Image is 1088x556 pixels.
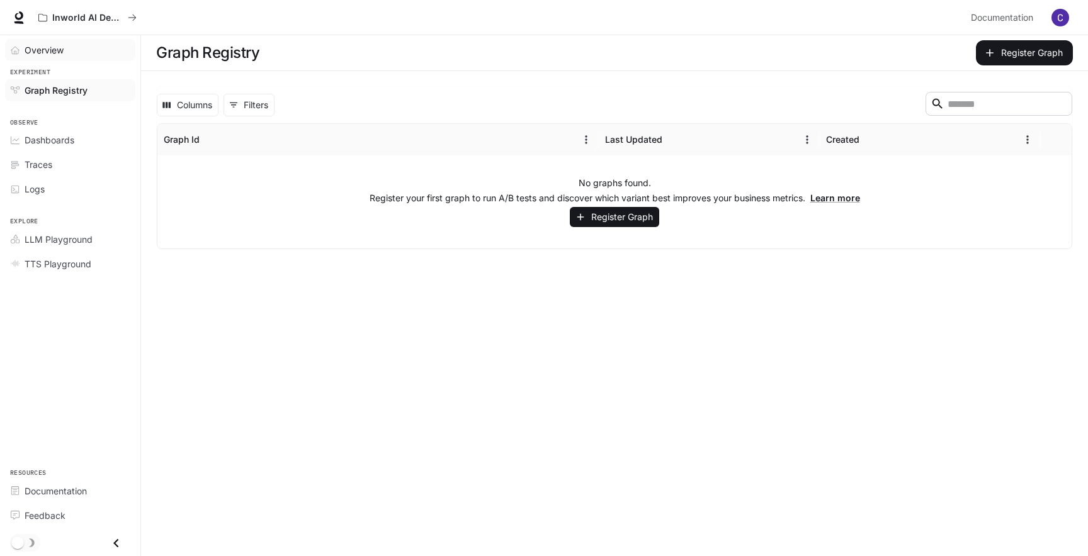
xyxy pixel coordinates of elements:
[164,134,200,145] div: Graph Id
[5,228,135,250] a: LLM Playground
[157,94,218,116] button: Select columns
[11,535,24,549] span: Dark mode toggle
[201,130,220,149] button: Sort
[25,84,88,97] span: Graph Registry
[810,192,860,203] a: Learn more
[861,130,880,149] button: Sort
[5,153,135,175] a: Traces
[579,177,651,189] p: No graphs found.
[25,257,91,270] span: TTS Playground
[224,94,275,116] button: Show filters
[25,484,87,498] span: Documentation
[5,178,135,200] a: Logs
[25,158,52,171] span: Traces
[826,134,859,145] div: Created
[156,40,259,65] h1: Graph Registry
[25,233,93,246] span: LLM Playground
[25,43,64,57] span: Overview
[25,509,65,522] span: Feedback
[577,130,596,149] button: Menu
[605,134,662,145] div: Last Updated
[926,92,1072,118] div: Search
[52,13,123,23] p: Inworld AI Demos
[976,40,1073,65] button: Register Graph
[5,79,135,101] a: Graph Registry
[664,130,683,149] button: Sort
[971,10,1033,26] span: Documentation
[966,5,1043,30] a: Documentation
[25,133,74,147] span: Dashboards
[798,130,817,149] button: Menu
[1018,130,1037,149] button: Menu
[1048,5,1073,30] button: User avatar
[5,129,135,151] a: Dashboards
[5,480,135,502] a: Documentation
[5,39,135,61] a: Overview
[5,504,135,526] a: Feedback
[370,192,860,204] p: Register your first graph to run A/B tests and discover which variant best improves your business...
[102,530,130,556] button: Close drawer
[25,182,45,196] span: Logs
[1051,9,1069,26] img: User avatar
[570,207,659,228] button: Register Graph
[33,5,142,30] button: All workspaces
[5,253,135,275] a: TTS Playground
